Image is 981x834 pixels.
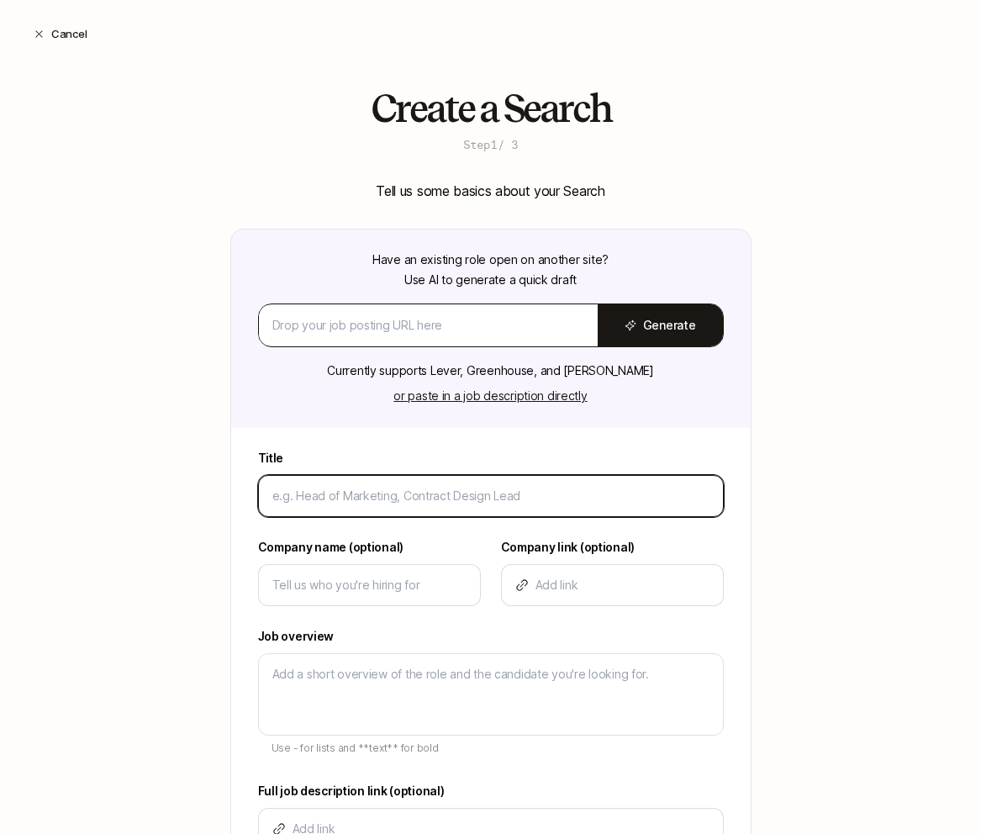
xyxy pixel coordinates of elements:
[258,537,481,557] label: Company name (optional)
[258,626,724,647] label: Job overview
[535,575,709,595] input: Add link
[463,136,518,153] p: Step 1 / 3
[327,361,654,381] p: Currently supports Lever, Greenhouse, and [PERSON_NAME]
[20,18,100,49] button: Cancel
[272,486,709,506] input: e.g. Head of Marketing, Contract Design Lead
[372,250,609,290] p: Have an existing role open on another site? Use AI to generate a quick draft
[501,537,724,557] label: Company link (optional)
[376,180,604,202] p: Tell us some basics about your Search
[371,87,611,129] h2: Create a Search
[272,575,467,595] input: Tell us who you're hiring for
[383,384,597,408] button: or paste in a job description directly
[272,315,584,335] input: Drop your job posting URL here
[258,448,724,468] label: Title
[272,742,439,754] span: Use - for lists and **text** for bold
[258,781,724,801] label: Full job description link (optional)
